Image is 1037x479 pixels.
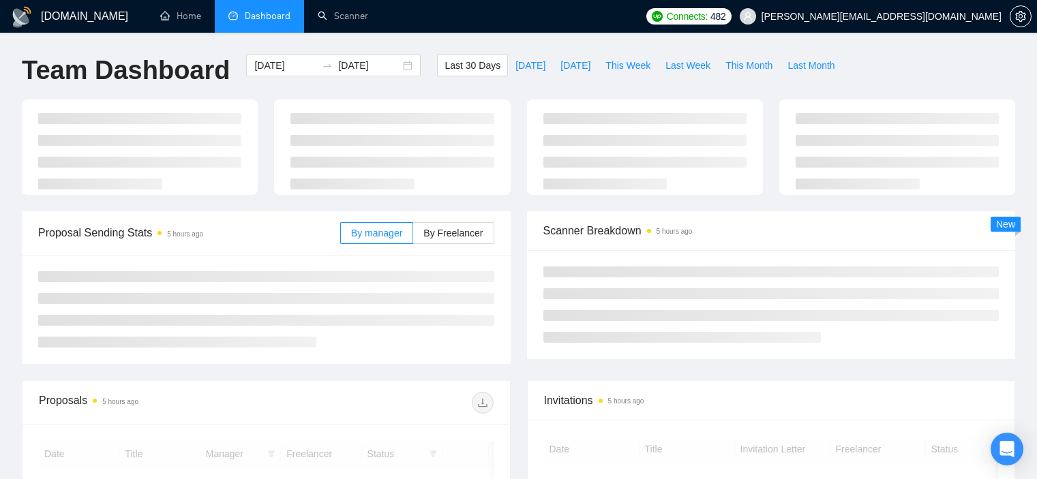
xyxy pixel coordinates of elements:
span: Last Week [665,58,710,73]
time: 5 hours ago [102,398,138,405]
span: dashboard [228,11,238,20]
span: Invitations [544,392,999,409]
button: This Month [718,55,780,76]
time: 5 hours ago [167,230,203,238]
button: Last Week [658,55,718,76]
input: End date [338,58,400,73]
button: setting [1010,5,1032,27]
span: By Freelancer [423,228,483,238]
span: 482 [710,9,725,24]
div: Proposals [39,392,266,414]
span: user [743,12,753,21]
span: By manager [351,228,402,238]
time: 5 hours ago [657,228,693,235]
button: This Week [598,55,658,76]
img: logo [11,6,33,28]
span: Dashboard [245,10,290,22]
h1: Team Dashboard [22,55,230,87]
span: Connects: [667,9,708,24]
div: Open Intercom Messenger [991,433,1023,465]
input: Start date [254,58,316,73]
span: [DATE] [560,58,590,73]
span: Last 30 Days [445,58,500,73]
button: [DATE] [508,55,553,76]
span: Proposal Sending Stats [38,224,340,241]
span: This Month [725,58,772,73]
span: [DATE] [515,58,545,73]
span: setting [1010,11,1031,22]
button: Last Month [780,55,842,76]
span: New [996,219,1015,230]
a: setting [1010,11,1032,22]
span: Scanner Breakdown [543,222,1000,239]
span: This Week [605,58,650,73]
button: Last 30 Days [437,55,508,76]
span: to [322,60,333,71]
span: Last Month [787,58,835,73]
img: upwork-logo.png [652,11,663,22]
time: 5 hours ago [608,397,644,405]
span: swap-right [322,60,333,71]
button: [DATE] [553,55,598,76]
a: homeHome [160,10,201,22]
a: searchScanner [318,10,368,22]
